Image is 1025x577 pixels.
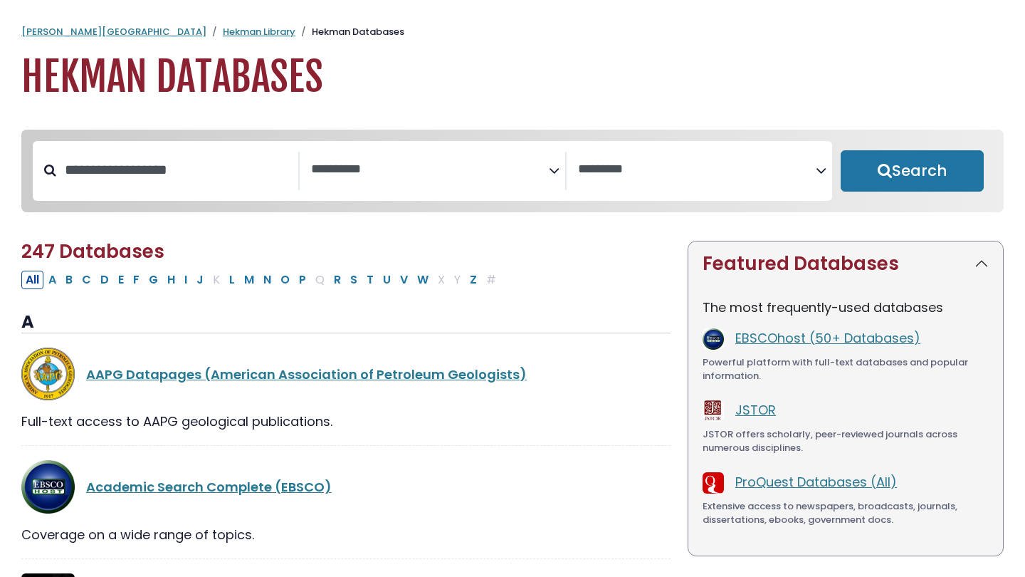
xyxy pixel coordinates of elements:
nav: Search filters [21,130,1004,212]
div: Coverage on a wide range of topics. [21,525,671,544]
a: [PERSON_NAME][GEOGRAPHIC_DATA] [21,25,206,38]
a: AAPG Datapages (American Association of Petroleum Geologists) [86,365,527,383]
button: Filter Results A [44,271,61,289]
button: Submit for Search Results [841,150,984,192]
div: JSTOR offers scholarly, peer-reviewed journals across numerous disciplines. [703,427,989,455]
p: The most frequently-used databases [703,298,989,317]
div: Powerful platform with full-text databases and popular information. [703,355,989,383]
button: Filter Results M [240,271,258,289]
input: Search database by title or keyword [56,158,298,182]
button: Filter Results R [330,271,345,289]
button: Filter Results V [396,271,412,289]
textarea: Search [311,162,549,177]
h3: A [21,312,671,333]
button: Filter Results P [295,271,310,289]
button: Filter Results L [225,271,239,289]
button: Filter Results I [180,271,191,289]
button: Filter Results H [163,271,179,289]
nav: breadcrumb [21,25,1004,39]
a: EBSCOhost (50+ Databases) [735,329,920,347]
h1: Hekman Databases [21,53,1004,101]
button: Featured Databases [688,241,1003,286]
button: All [21,271,43,289]
button: Filter Results T [362,271,378,289]
button: Filter Results S [346,271,362,289]
div: Extensive access to newspapers, broadcasts, journals, dissertations, ebooks, government docs. [703,499,989,527]
button: Filter Results E [114,271,128,289]
button: Filter Results Z [466,271,481,289]
a: Academic Search Complete (EBSCO) [86,478,332,496]
textarea: Search [578,162,816,177]
button: Filter Results D [96,271,113,289]
button: Filter Results G [144,271,162,289]
button: Filter Results J [192,271,208,289]
button: Filter Results O [276,271,294,289]
button: Filter Results B [61,271,77,289]
button: Filter Results U [379,271,395,289]
button: Filter Results W [413,271,433,289]
a: Hekman Library [223,25,295,38]
a: ProQuest Databases (All) [735,473,897,491]
div: Alpha-list to filter by first letter of database name [21,270,502,288]
a: JSTOR [735,401,776,419]
li: Hekman Databases [295,25,404,39]
div: Full-text access to AAPG geological publications. [21,412,671,431]
span: 247 Databases [21,239,164,264]
button: Filter Results N [259,271,275,289]
button: Filter Results F [129,271,144,289]
button: Filter Results C [78,271,95,289]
